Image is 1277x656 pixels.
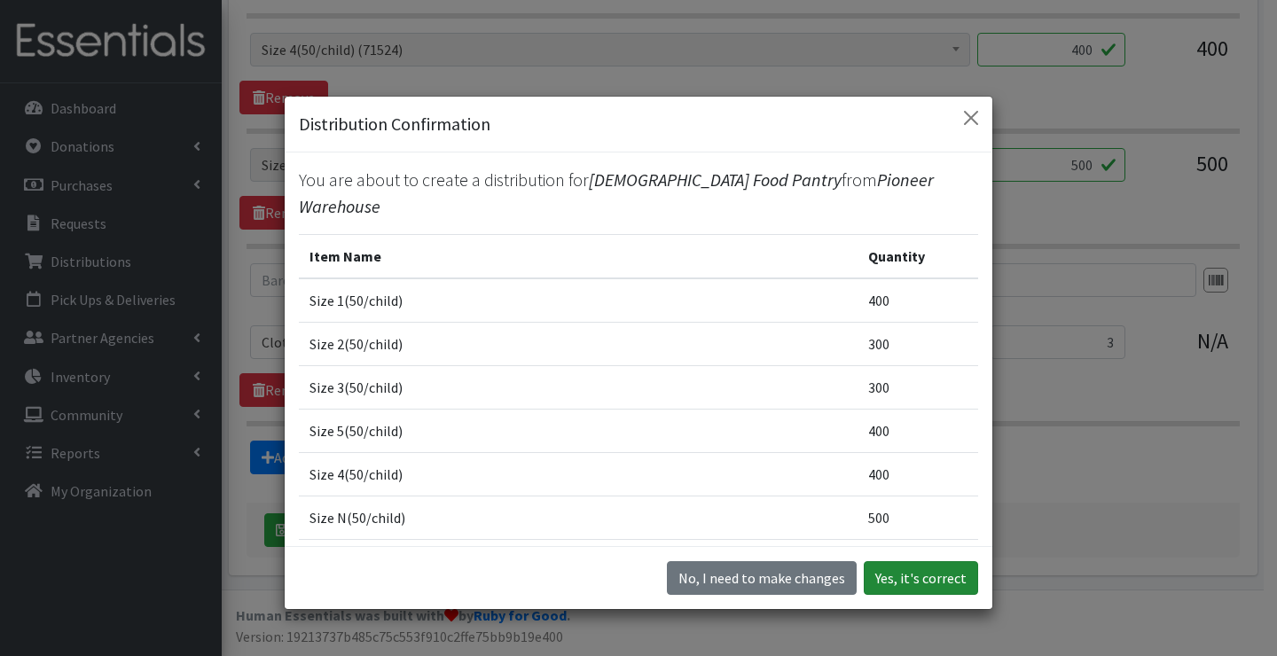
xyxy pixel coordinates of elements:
td: 400 [858,410,978,453]
td: 400 [858,278,978,323]
button: Close [957,104,985,132]
td: 500 [858,496,978,540]
td: Size 4(50/child) [299,453,858,496]
td: 400 [858,453,978,496]
h5: Distribution Confirmation [299,111,490,137]
span: [DEMOGRAPHIC_DATA] Food Pantry [589,168,842,191]
td: Size 5(50/child) [299,410,858,453]
th: Item Name [299,235,858,279]
td: Size 1(50/child) [299,278,858,323]
td: 300 [858,323,978,366]
button: Yes, it's correct [864,561,978,595]
p: You are about to create a distribution for from [299,167,978,220]
td: Size N(50/child) [299,496,858,540]
button: No I need to make changes [667,561,857,595]
td: 300 [858,366,978,410]
th: Quantity [858,235,978,279]
td: 3 [858,540,978,583]
td: Size 3(50/child) [299,366,858,410]
td: Cloth Diaper Mini Starter Kit (specify gender & size/age) [299,540,858,583]
td: Size 2(50/child) [299,323,858,366]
